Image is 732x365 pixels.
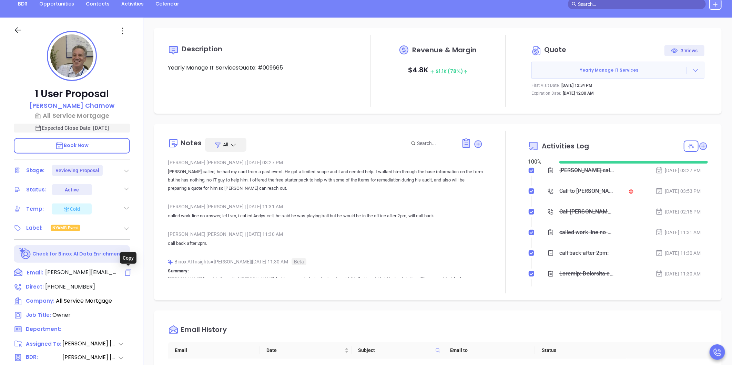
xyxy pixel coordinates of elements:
span: Subject [358,346,433,354]
div: [DATE] 11:30 AM [655,270,701,278]
p: called work line no answer, left vm, i called Andys cell, he said he was playing ball but he woul... [168,212,483,220]
div: Email History [181,326,226,335]
span: Activities Log [542,143,589,149]
span: Description [182,44,222,54]
div: [PERSON_NAME] [PERSON_NAME] [DATE] 11:30 AM [168,229,483,239]
div: Reviewing Proposal [55,165,100,176]
span: [PERSON_NAME] [PERSON_NAME] [62,353,118,362]
div: [DATE] 03:53 PM [655,187,701,195]
div: [PERSON_NAME] [PERSON_NAME] [DATE] 11:31 AM [168,201,483,212]
p: call back after 2pm. [168,239,483,248]
span: Beta [292,258,306,265]
span: Owner [52,311,71,319]
span: [PERSON_NAME][EMAIL_ADDRESS][DOMAIN_NAME] [45,268,118,277]
div: [PERSON_NAME] [PERSON_NAME] [DATE] 03:27 PM [168,157,483,168]
span: | [245,231,246,237]
span: All Service Mortgage [56,297,112,305]
div: Notes [181,139,202,146]
button: Yearly Manage IT Services [531,62,704,79]
span: $ 1.1K (78%) [430,68,468,75]
span: Department: [26,325,61,333]
div: [PERSON_NAME] called, he had my card from a past event. He got a limited scope audit and needed h... [559,165,614,176]
p: $ 4.8K [408,64,468,77]
span: Email: [27,268,43,277]
span: Job Title: [26,311,51,319]
p: [PERSON_NAME] from Motivo called [PERSON_NAME], but he was out playing ball and couldn't talk. He... [168,275,483,283]
a: All Service Mortgage [14,111,130,120]
span: Revenue & Margin [412,46,477,53]
img: Ai-Enrich-DaqCidB-.svg [19,248,31,260]
b: Summary: [168,268,189,273]
p: [DATE] 12:34 PM [561,82,593,88]
span: [PHONE_NUMBER] [45,283,95,291]
a: [PERSON_NAME] Chamow [29,101,114,111]
div: Copy [120,252,136,264]
span: Assigned To: [26,340,62,348]
div: [DATE] 11:31 AM [655,229,701,236]
div: Loremip: Dolorsita cons Adipis elitse Doei, tem in utl etd magnaal enim adm veniam'q nost. Ex ull... [559,269,614,279]
div: Temp: [26,204,44,214]
p: First Visit Date: [531,82,560,88]
span: Date [267,346,343,354]
div: Label: [26,223,43,233]
div: [DATE] 03:27 PM [655,167,701,174]
span: | [245,204,246,209]
span: Company: [26,297,54,304]
th: Email to [443,342,535,358]
span: NYAMB Event [52,224,79,232]
p: Expiration Date: [531,90,561,96]
img: profile-user [50,34,93,77]
span: BDR: [26,353,62,362]
div: Status: [26,185,47,195]
span: ● [211,259,214,264]
p: Expected Close Date: [DATE] [14,124,130,133]
div: [DATE] 02:15 PM [655,208,701,216]
div: 3 Views [671,45,698,56]
div: call back after 2pm. [559,248,609,258]
p: [PERSON_NAME] called, he had my card from a past event. He got a limited scope audit and needed h... [168,168,483,192]
div: Active [65,184,79,195]
p: Check for Binox AI Data Enrichment [32,250,122,258]
div: [DATE] 11:30 AM [655,249,701,257]
input: Search... [417,139,454,147]
img: svg%3e [168,260,173,265]
img: Circle dollar [531,45,542,56]
span: Book Now [55,142,89,149]
span: All [223,141,228,148]
div: Binox AI Insights [PERSON_NAME] | [DATE] 11:30 AM [168,257,483,267]
p: Yearly Manage IT ServicesQuote: #009665 [168,64,348,72]
th: Status [535,342,627,358]
span: Direct : [26,283,44,290]
p: [PERSON_NAME] Chamow [29,101,114,110]
span: | [245,160,246,165]
span: Yearly Manage IT Services [532,67,687,73]
th: Date [260,342,352,358]
div: Cold [63,205,80,213]
div: Stage: [26,165,45,176]
div: 100 % [528,158,551,166]
span: Quote [544,45,567,54]
th: Email [168,342,260,358]
div: Call to [PERSON_NAME] [559,186,614,196]
span: [PERSON_NAME] [PERSON_NAME] [62,340,118,348]
div: Call [PERSON_NAME] to follow up [559,207,614,217]
p: [DATE] 12:00 AM [563,90,594,96]
span: search [572,2,577,7]
div: called work line no answer, left vm, i called Andys cell, he said he was playing ball but he woul... [559,227,614,238]
input: Search… [578,0,702,8]
p: 1 User Proposal [14,88,130,100]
